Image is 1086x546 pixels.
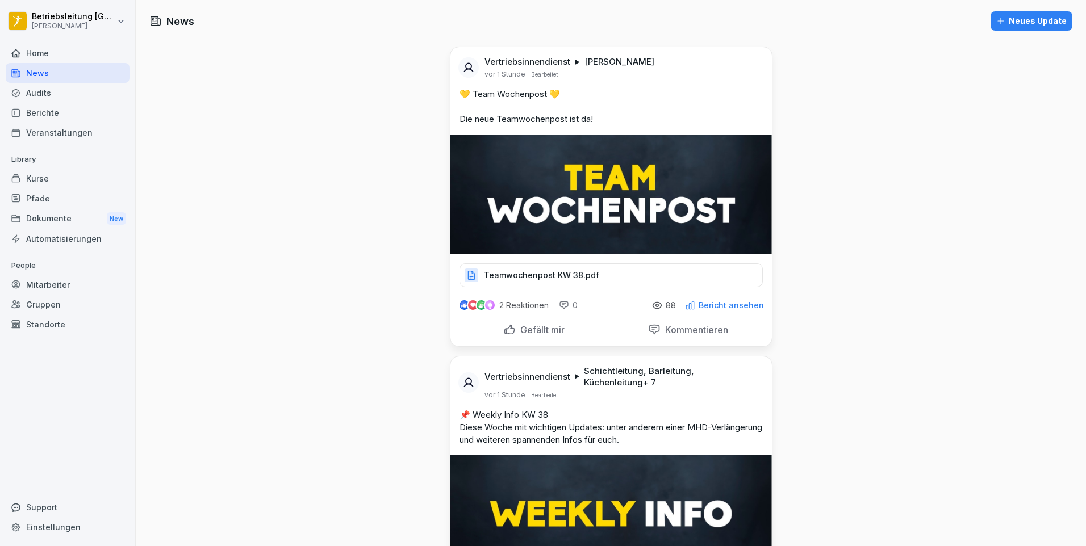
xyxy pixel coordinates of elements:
p: Bearbeitet [531,390,558,400]
p: [PERSON_NAME] [32,22,115,30]
p: Vertriebsinnendienst [484,371,570,383]
button: Neues Update [991,11,1072,31]
p: Bearbeitet [531,70,558,79]
a: Pfade [6,188,130,208]
p: Library [6,150,130,169]
p: 2 Reaktionen [499,301,549,310]
a: Automatisierungen [6,229,130,249]
img: love [469,301,477,309]
p: Teamwochenpost KW 38.pdf [484,270,599,281]
a: Home [6,43,130,63]
p: Bericht ansehen [699,301,764,310]
a: DokumenteNew [6,208,130,229]
a: Mitarbeiter [6,275,130,295]
p: 💛 Team Wochenpost 💛 Die neue Teamwochenpost ist da! [460,88,763,125]
a: Einstellungen [6,517,130,537]
div: New [107,212,126,225]
p: Betriebsleitung [GEOGRAPHIC_DATA] [32,12,115,22]
a: Audits [6,83,130,103]
a: Teamwochenpost KW 38.pdf [460,273,763,284]
img: inspiring [485,300,495,310]
img: celebrate [477,300,486,310]
p: [PERSON_NAME] [584,56,654,68]
p: Vertriebsinnendienst [484,56,570,68]
p: 📌 Weekly Info KW 38 Diese Woche mit wichtigen Updates: unter anderem einer MHD-Verlängerung und w... [460,409,763,446]
div: Neues Update [996,15,1067,27]
div: 0 [559,300,578,311]
p: vor 1 Stunde [484,390,525,400]
img: khk1kv38m7cuar4h1xtzxcv9.png [450,135,772,254]
img: like [460,301,469,310]
h1: News [166,14,194,29]
a: Standorte [6,314,130,334]
a: Veranstaltungen [6,123,130,142]
p: 88 [666,301,676,310]
p: People [6,257,130,275]
div: Dokumente [6,208,130,229]
a: Kurse [6,169,130,188]
a: News [6,63,130,83]
div: Support [6,497,130,517]
p: Gefällt mir [516,324,565,335]
a: Gruppen [6,295,130,314]
p: Kommentieren [661,324,728,335]
p: Schichtleitung, Barleitung, Küchenleitung + 7 [584,366,758,388]
p: vor 1 Stunde [484,70,525,79]
a: Berichte [6,103,130,123]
